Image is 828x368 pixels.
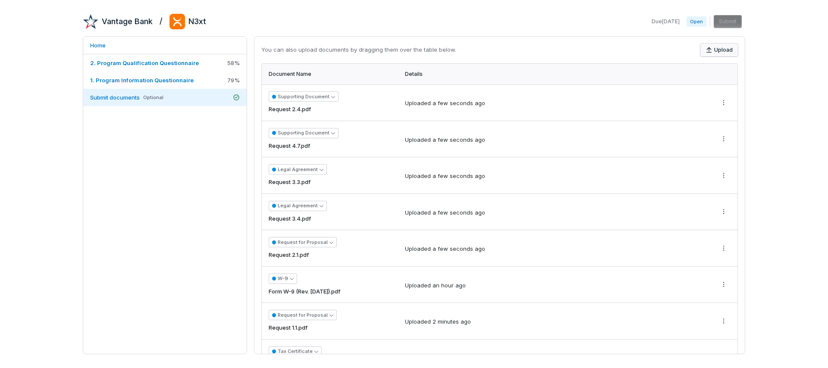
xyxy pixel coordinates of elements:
div: Uploaded [405,99,485,108]
div: Uploaded [405,318,471,326]
h2: / [160,14,163,27]
div: a few seconds ago [433,245,485,253]
div: 2 minutes ago [433,318,471,326]
span: Optional [143,94,163,101]
span: Submit documents [90,94,140,101]
div: a few seconds ago [433,136,485,144]
button: W-9 [269,274,297,284]
a: 2. Program Qualification Questionnaire58% [83,54,247,72]
span: Due [DATE] [652,18,680,25]
div: a few seconds ago [433,99,485,108]
div: an hour ago [433,281,466,290]
span: Open [687,16,706,27]
div: Uploaded [405,172,485,181]
div: Uploaded [405,245,485,253]
div: Details [405,71,706,78]
div: Uploaded [405,209,485,217]
h2: Vantage Bank [102,16,153,27]
span: Request 2.4.pdf [269,105,311,114]
div: Uploaded [405,281,466,290]
span: 1. Program Information Questionnaire [90,77,194,84]
a: Submit documentsOptional [83,89,247,106]
button: More actions [717,132,731,145]
button: More actions [717,242,731,255]
button: More actions [717,169,731,182]
div: a few seconds ago [433,209,485,217]
button: More actions [717,278,731,291]
span: 58 % [227,59,240,67]
button: More actions [717,351,731,364]
a: Home [83,37,247,54]
button: More actions [717,205,731,218]
span: Form W-9 (Rev. [DATE]).pdf [269,287,340,296]
button: Legal Agreement [269,201,327,211]
p: You can also upload documents by dragging them over the table below. [261,46,456,54]
span: Request 4.7.pdf [269,142,310,150]
button: Supporting Document [269,91,339,102]
span: Request 3.4.pdf [269,215,311,223]
button: Legal Agreement [269,164,327,175]
button: More actions [717,96,731,109]
button: Tax Certificate [269,346,322,357]
div: Uploaded [405,136,485,144]
span: 2. Program Qualification Questionnaire [90,59,199,66]
button: Request for Proposal [269,237,337,247]
span: Request 2.1.pdf [269,251,309,259]
h2: N3xt [188,16,206,27]
button: Supporting Document [269,128,339,138]
span: 79 % [227,76,240,84]
a: 1. Program Information Questionnaire79% [83,72,247,89]
span: Request 1.1.pdf [269,324,307,332]
button: More actions [717,315,731,327]
button: Upload [700,44,738,56]
span: Request 3.3.pdf [269,178,310,187]
button: Request for Proposal [269,310,337,320]
div: a few seconds ago [433,172,485,181]
div: Document Name [269,71,395,78]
